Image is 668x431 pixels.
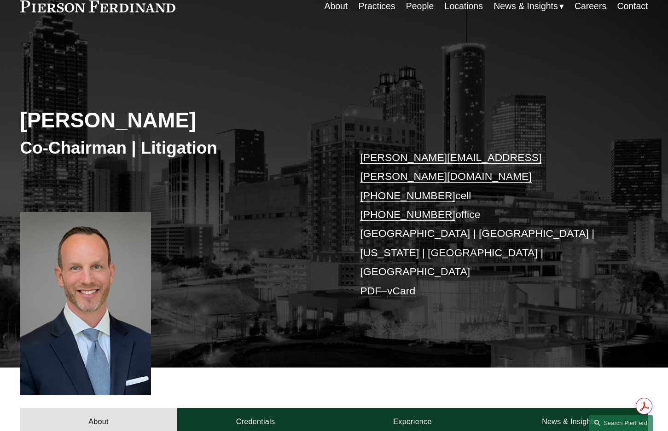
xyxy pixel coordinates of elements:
[360,151,541,182] a: [PERSON_NAME][EMAIL_ADDRESS][PERSON_NAME][DOMAIN_NAME]
[20,138,334,159] h3: Co-Chairman | Litigation
[360,208,455,220] a: [PHONE_NUMBER]
[589,415,653,431] a: Search this site
[360,148,622,300] p: cell office [GEOGRAPHIC_DATA] | [GEOGRAPHIC_DATA] | [US_STATE] | [GEOGRAPHIC_DATA] | [GEOGRAPHIC_...
[20,108,334,133] h2: [PERSON_NAME]
[360,190,455,201] a: [PHONE_NUMBER]
[387,285,415,297] a: vCard
[360,285,381,297] a: PDF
